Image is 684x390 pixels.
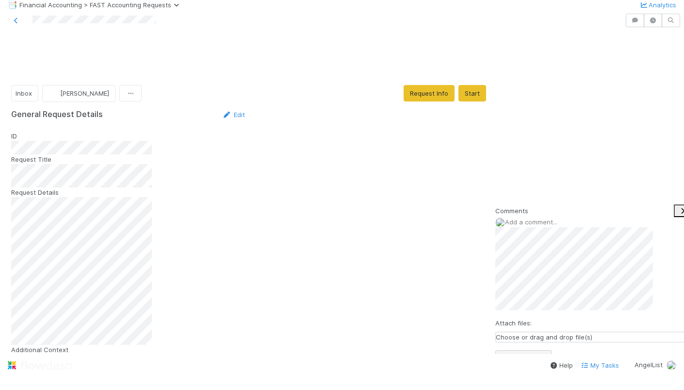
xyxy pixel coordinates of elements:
a: Analytics [639,1,676,9]
h5: General Request Details [11,110,103,119]
div: Help [550,360,573,370]
img: avatar_8d06466b-a936-4205-8f52-b0cc03e2a179.png [50,89,60,99]
div: Request Details [11,187,245,197]
img: logo-inverted-e16ddd16eac7371096b0.svg [8,357,72,373]
span: Financial Accounting > FAST Accounting Requests [19,1,183,9]
span: Choose or drag and drop file(s) [496,333,592,341]
img: avatar_d1f4bd1b-0b26-4d9b-b8ad-69b413583d95.png [667,360,676,370]
div: ID [11,131,245,141]
button: Inbox [11,85,38,102]
button: Start [458,85,486,102]
img: avatar_d1f4bd1b-0b26-4d9b-b8ad-69b413583d95.png [495,218,505,227]
a: My Tasks [581,360,619,370]
span: 📑 [8,0,17,9]
button: Add Comment [495,350,552,367]
a: Edit [222,111,245,119]
div: Request Title [11,154,245,164]
button: Request Info [404,85,455,102]
span: My Tasks [581,361,619,369]
span: Add a comment... [505,218,557,226]
span: Inbox [16,89,32,97]
div: Additional Context [11,345,245,355]
button: [PERSON_NAME] [42,85,115,102]
span: AngelList [635,361,663,369]
label: Attach files: [495,318,532,328]
span: Comments [495,206,528,216]
span: [PERSON_NAME] [60,89,109,97]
